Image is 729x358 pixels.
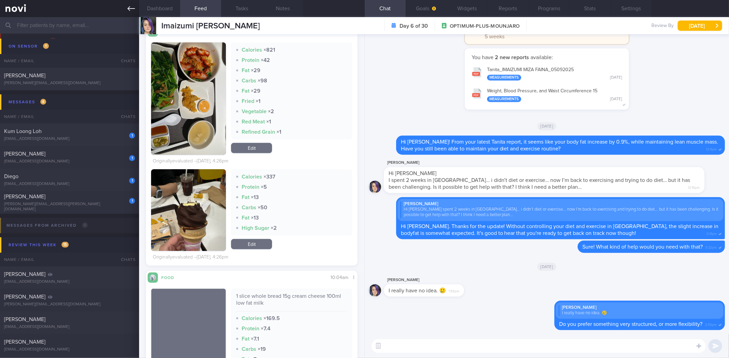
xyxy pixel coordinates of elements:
strong: × 337 [264,174,275,180]
div: [EMAIL_ADDRESS][DOMAIN_NAME] [4,159,135,164]
a: Edit [231,239,272,249]
strong: × 7.1 [251,336,259,342]
div: [EMAIL_ADDRESS][DOMAIN_NAME] [4,279,135,284]
div: Chats [112,110,139,123]
strong: Protein [242,326,259,331]
strong: × 169.5 [264,316,280,321]
div: Measurements [487,96,521,102]
div: 1 [129,178,135,184]
strong: Carbs [242,205,256,210]
div: Originally evaluated – [DATE], 4:26pm [153,254,228,261]
span: I really have no idea. 🥲 [389,288,446,293]
div: Messages from Archived [5,221,90,230]
span: 4 [40,99,46,105]
strong: Day 6 of 30 [400,23,428,29]
strong: × 13 [251,195,259,200]
div: [EMAIL_ADDRESS][DOMAIN_NAME] [4,347,135,352]
div: 1 [129,155,135,161]
span: Hi [PERSON_NAME]! From your latest Tanita report, it seems like your body fat increase by 0.9%, w... [401,139,718,151]
strong: High Sugar [242,225,269,231]
strong: Calories [242,174,262,180]
span: Kum Loong Loh [4,129,42,134]
div: Review this week [7,240,70,250]
a: Edit [231,143,272,153]
span: [PERSON_NAME] [4,271,45,277]
div: [EMAIL_ADDRESS][DOMAIN_NAME] [4,182,135,187]
div: Weight, Blood Pressure, and Waist Circumference 15 [487,88,622,102]
strong: × 5 [261,184,267,190]
strong: × 821 [264,47,275,53]
span: [DATE] [537,122,557,130]
strong: Vegetable [242,109,267,114]
div: I really have no idea. 🥲 [558,310,721,316]
span: Diego [4,174,18,179]
strong: × 2 [271,225,277,231]
strong: Calories [242,47,262,53]
span: 5 weeks [485,34,504,39]
span: 0 [82,222,88,228]
strong: Fat [242,215,249,221]
strong: Fat [242,195,249,200]
span: [PERSON_NAME] [4,294,45,300]
button: Weight, Blood Pressure, and Waist Circumference 15 Measurements [DATE] [468,84,625,105]
div: Hi [PERSON_NAME] spent 2 weeks in [GEOGRAPHIC_DATA]… i didn’t diet or exercise… now I’m back to e... [400,207,721,218]
div: 1 [129,133,135,138]
strong: × 1 [266,119,271,124]
div: [PERSON_NAME] [558,305,721,310]
strong: × 13 [251,215,259,221]
div: Messages [7,97,48,107]
div: Originally evaluated – [DATE], 4:26pm [153,158,228,164]
span: 12:11pm [706,145,717,152]
span: 5:32pm [705,243,717,250]
div: Food [158,274,185,280]
div: [PERSON_NAME] [384,159,725,167]
strong: × 50 [258,205,267,210]
span: I spent 2 weeks in [GEOGRAPHIC_DATA]… i didn’t diet or exercise… now I’m back to exercising and t... [389,177,690,190]
span: 1 [43,43,49,49]
div: [DATE] [610,75,622,80]
span: Do you prefer something very structured, or more flexibility? [559,321,702,327]
strong: Red Meat [242,119,265,124]
div: Chats [112,253,139,266]
div: On sensor [7,42,51,51]
span: [PERSON_NAME] [4,317,45,322]
strong: Protein [242,184,259,190]
strong: × 1 [276,129,281,135]
span: [PERSON_NAME] [4,194,45,199]
strong: × 98 [258,78,267,83]
div: Tanita_ IMAIZUMI MIZA FAINA_ 05092025 [487,67,622,81]
strong: Fat [242,88,249,94]
p: You have available: [472,54,622,61]
span: 2:55pm [705,321,717,327]
div: [PERSON_NAME][EMAIL_ADDRESS][PERSON_NAME][DOMAIN_NAME] [4,202,135,212]
strong: Carbs [242,78,256,83]
span: Hi [PERSON_NAME]. Thanks for the update! Without controlling your diet and exercise in [GEOGRAPHI... [401,224,719,236]
strong: Fried [242,98,254,104]
span: 10:04am [331,275,349,280]
strong: Refined Grain [242,129,275,135]
div: [EMAIL_ADDRESS][DOMAIN_NAME] [4,324,135,330]
span: 15 [62,242,69,248]
span: Imaizumi [PERSON_NAME] [161,22,260,30]
div: [EMAIL_ADDRESS][DOMAIN_NAME] [4,136,135,142]
span: 5:31pm [706,230,717,236]
span: Review By [651,23,674,29]
div: [PERSON_NAME] [384,276,485,284]
div: 1 [129,198,135,204]
span: OPTIMUM-PLUS-MOUNJARO [450,23,519,30]
div: [DATE] [610,97,622,102]
strong: Fat [242,68,249,73]
span: Hi [PERSON_NAME] [389,171,436,176]
div: 1 slice whole bread 15g cream cheese 100ml low fat milk [236,293,347,311]
button: Tanita_IMAIZUMI MIZA FAINA_05092025 Measurements [DATE] [468,63,625,84]
span: 1:56pm [449,287,459,294]
strong: × 1 [256,98,260,104]
span: Sure! What kind of help would you need with that? [582,244,703,250]
strong: Calories [242,316,262,321]
span: [PERSON_NAME] [4,339,45,345]
div: [PERSON_NAME] [400,201,721,207]
strong: × 29 [251,88,260,94]
div: Measurements [487,75,521,80]
strong: × 42 [261,57,270,63]
strong: 2 new reports [494,55,530,60]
